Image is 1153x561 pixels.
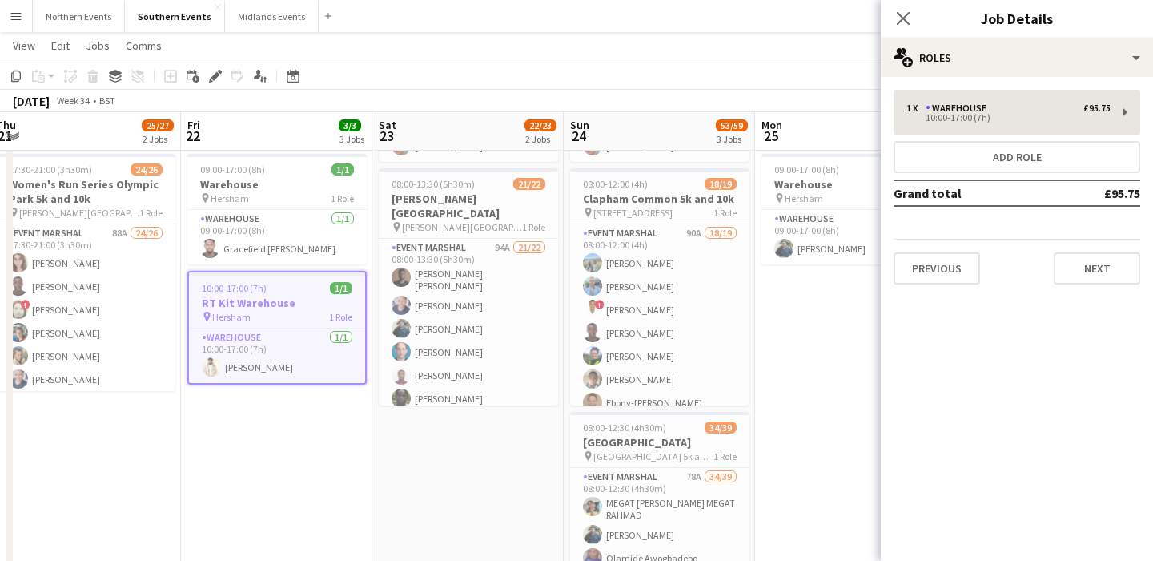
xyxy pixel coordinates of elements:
span: 3/3 [339,119,361,131]
span: Hersham [211,192,249,204]
h3: Job Details [881,8,1153,29]
h3: Warehouse [187,177,367,192]
span: 34/39 [705,422,737,434]
div: 3 Jobs [339,133,364,145]
span: Mon [761,118,782,132]
app-job-card: 10:00-17:00 (7h)1/1RT Kit Warehouse Hersham1 RoleWarehouse1/110:00-17:00 (7h)[PERSON_NAME] [187,271,367,385]
button: Next [1054,252,1140,285]
h3: [GEOGRAPHIC_DATA] [570,435,749,450]
span: 08:00-13:30 (5h30m) [392,178,475,190]
span: 53/59 [716,119,748,131]
span: Hersham [212,311,251,323]
span: 10:00-17:00 (7h) [202,282,267,294]
span: 24/26 [131,163,163,176]
span: ! [21,300,30,309]
span: 08:00-12:30 (4h30m) [583,422,666,434]
td: £95.75 [1054,180,1140,206]
app-job-card: 08:00-12:00 (4h)18/19Clapham Common 5k and 10k [STREET_ADDRESS]1 RoleEvent Marshal90A18/1908:00-1... [570,168,749,406]
button: Add role [894,141,1140,173]
button: Southern Events [125,1,225,32]
span: Comms [126,38,162,53]
span: 22 [185,127,200,145]
span: Sat [379,118,396,132]
span: [PERSON_NAME][GEOGRAPHIC_DATA], [STREET_ADDRESS] [19,207,139,219]
button: Midlands Events [225,1,319,32]
span: 1 Role [331,192,354,204]
span: [PERSON_NAME][GEOGRAPHIC_DATA] [402,221,522,233]
h3: RT Kit Warehouse [189,296,365,310]
span: Week 34 [53,95,93,107]
div: 2 Jobs [143,133,173,145]
span: 1 Role [522,221,545,233]
a: Edit [45,35,76,56]
a: Jobs [79,35,116,56]
span: Jobs [86,38,110,53]
app-card-role: Warehouse1/109:00-17:00 (8h)[PERSON_NAME] [761,210,941,264]
button: Previous [894,252,980,285]
span: [STREET_ADDRESS] [593,207,673,219]
div: 1 x [906,103,926,114]
span: [GEOGRAPHIC_DATA] 5k and 10k [593,450,713,462]
h3: Clapham Common 5k and 10k [570,192,749,206]
span: ! [595,300,605,309]
div: 3 Jobs [717,133,747,145]
app-card-role: Warehouse1/110:00-17:00 (7h)[PERSON_NAME] [189,329,365,383]
div: [DATE] [13,93,50,109]
span: 1/1 [330,282,352,294]
div: BST [99,95,115,107]
a: Comms [119,35,168,56]
span: 1 Role [329,311,352,323]
div: Roles [881,38,1153,77]
div: 10:00-17:00 (7h) [906,114,1111,122]
span: 18/19 [705,178,737,190]
div: Warehouse [926,103,993,114]
span: 1 Role [713,450,737,462]
span: 1 Role [139,207,163,219]
span: 23 [376,127,396,145]
app-job-card: 08:00-13:30 (5h30m)21/22[PERSON_NAME][GEOGRAPHIC_DATA] [PERSON_NAME][GEOGRAPHIC_DATA]1 RoleEvent ... [379,168,558,406]
span: 24 [568,127,589,145]
span: Sun [570,118,589,132]
span: View [13,38,35,53]
span: Hersham [785,192,823,204]
span: Fri [187,118,200,132]
span: 22/23 [524,119,556,131]
app-job-card: 09:00-17:00 (8h)1/1Warehouse Hersham1 RoleWarehouse1/109:00-17:00 (8h)[PERSON_NAME] [761,154,941,264]
a: View [6,35,42,56]
span: 25 [759,127,782,145]
span: 09:00-17:00 (8h) [200,163,265,176]
td: Grand total [894,180,1054,206]
span: 09:00-17:00 (8h) [774,163,839,176]
h3: [PERSON_NAME][GEOGRAPHIC_DATA] [379,192,558,220]
span: Edit [51,38,70,53]
div: £95.75 [1083,103,1111,114]
h3: Warehouse [761,177,941,192]
app-job-card: 09:00-17:00 (8h)1/1Warehouse Hersham1 RoleWarehouse1/109:00-17:00 (8h)Gracefield [PERSON_NAME] [187,154,367,264]
app-card-role: Warehouse1/109:00-17:00 (8h)Gracefield [PERSON_NAME] [187,210,367,264]
span: 17:30-21:00 (3h30m) [9,163,92,176]
span: 1 Role [713,207,737,219]
span: 25/27 [142,119,174,131]
span: 1/1 [331,163,354,176]
span: 21/22 [513,178,545,190]
button: Northern Events [33,1,125,32]
span: 08:00-12:00 (4h) [583,178,648,190]
div: 2 Jobs [525,133,556,145]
